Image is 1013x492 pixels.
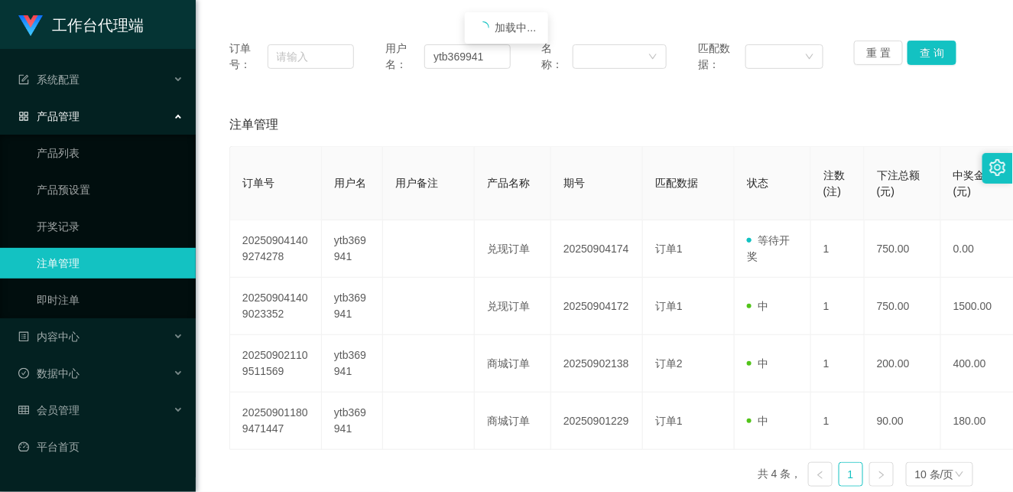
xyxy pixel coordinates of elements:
a: 注单管理 [37,248,183,279]
a: 开奖记录 [37,211,183,242]
span: 数据中心 [18,367,80,380]
td: 商城订单 [475,335,551,393]
span: 匹配数据 [655,177,698,189]
span: 下注总额(元) [877,169,920,197]
span: 用户名： [385,41,424,73]
i: 图标: appstore-o [18,111,29,122]
td: 兑现订单 [475,220,551,278]
span: 中 [747,300,768,312]
td: 1 [811,278,865,335]
span: 订单2 [655,357,683,370]
td: 1 [811,393,865,450]
td: ytb369941 [322,278,383,335]
i: 图标: down [805,52,814,63]
td: 20250901229 [551,393,643,450]
i: 图标: right [877,471,886,480]
td: 商城订单 [475,393,551,450]
td: 90.00 [865,393,941,450]
td: ytb369941 [322,393,383,450]
span: 注单管理 [229,116,278,134]
span: 用户备注 [395,177,438,189]
a: 1 [839,463,862,486]
td: ytb369941 [322,335,383,393]
button: 查 询 [907,41,956,65]
li: 1 [839,462,863,487]
span: 用户名 [334,177,366,189]
td: 20250902138 [551,335,643,393]
a: 产品列表 [37,138,183,168]
button: 重 置 [854,41,903,65]
span: 内容中心 [18,331,80,343]
span: 中 [747,415,768,427]
h1: 工作台代理端 [52,1,144,50]
span: 中奖金额(元) [953,169,996,197]
a: 即时注单 [37,285,183,315]
td: 202509041409274278 [230,220,322,278]
span: 订单号： [229,41,268,73]
span: 期号 [563,177,585,189]
i: 图标: check-circle-o [18,368,29,379]
span: 匹配数据： [698,41,745,73]
span: 产品管理 [18,110,80,122]
span: 中 [747,357,768,370]
span: 订单1 [655,300,683,312]
span: 加载中... [495,21,537,34]
span: 订单1 [655,415,683,427]
a: 产品预设置 [37,174,183,205]
i: icon: loading [477,21,489,34]
td: 200.00 [865,335,941,393]
span: 系统配置 [18,73,80,86]
td: 20250904172 [551,278,643,335]
input: 请输入 [268,44,355,69]
td: 1 [811,335,865,393]
i: 图标: profile [18,331,29,342]
input: 请输入 [424,44,511,69]
td: 20250904174 [551,220,643,278]
span: 等待开奖 [747,234,790,262]
span: 会员管理 [18,404,80,416]
td: 兑现订单 [475,278,551,335]
td: 1 [811,220,865,278]
span: 状态 [747,177,768,189]
i: 图标: form [18,74,29,85]
i: 图标: down [648,52,657,63]
li: 共 4 条， [758,462,802,487]
span: 订单1 [655,243,683,255]
span: 订单号 [242,177,274,189]
a: 图标: dashboard平台首页 [18,432,183,462]
i: 图标: setting [989,159,1006,176]
span: 注数(注) [823,169,845,197]
i: 图标: table [18,405,29,415]
td: ytb369941 [322,220,383,278]
img: logo.9652507e.png [18,15,43,37]
li: 上一页 [808,462,833,487]
a: 工作台代理端 [18,18,144,31]
td: 750.00 [865,220,941,278]
div: 10 条/页 [915,463,954,486]
td: 202509041409023352 [230,278,322,335]
i: 图标: left [816,471,825,480]
i: 图标: down [955,470,964,481]
td: 202509011809471447 [230,393,322,450]
span: 产品名称 [487,177,530,189]
span: 名称： [542,41,573,73]
td: 202509021109511569 [230,335,322,393]
li: 下一页 [869,462,894,487]
td: 750.00 [865,278,941,335]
